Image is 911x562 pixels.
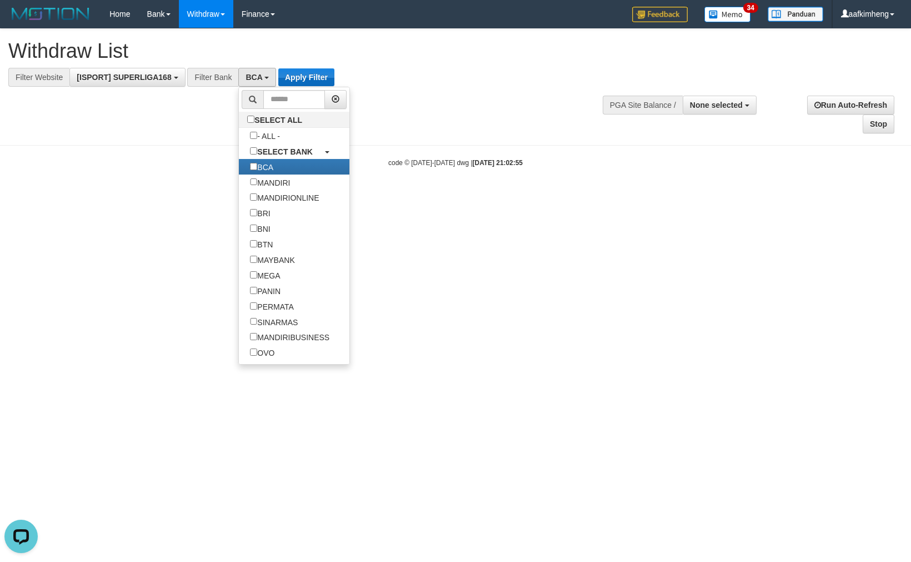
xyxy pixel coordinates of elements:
[257,147,313,156] b: SELECT BANK
[250,163,257,170] input: BCA
[238,68,276,87] button: BCA
[8,40,596,62] h1: Withdraw List
[863,115,894,133] a: Stop
[239,159,284,175] label: BCA
[250,209,257,216] input: BRI
[603,96,683,115] div: PGA Site Balance /
[239,360,295,376] label: GOPAY
[743,3,758,13] span: 34
[239,190,330,205] label: MANDIRIONLINE
[250,132,257,139] input: - ALL -
[473,159,523,167] strong: [DATE] 21:02:55
[250,333,257,340] input: MANDIRIBUSINESS
[250,287,257,294] input: PANIN
[8,6,93,22] img: MOTION_logo.png
[246,73,262,82] span: BCA
[250,349,257,356] input: OVO
[239,252,306,267] label: MAYBANK
[69,68,185,87] button: [ISPORT] SUPERLIGA168
[768,7,823,22] img: panduan.png
[247,116,254,123] input: SELECT ALL
[239,128,291,143] label: - ALL -
[239,205,281,221] label: BRI
[239,345,286,360] label: OVO
[807,96,894,115] a: Run Auto-Refresh
[704,7,751,22] img: Button%20Memo.svg
[239,175,301,190] label: MANDIRI
[278,68,334,86] button: Apply Filter
[187,68,238,87] div: Filter Bank
[239,236,284,252] label: BTN
[239,299,305,314] label: PERMATA
[239,329,341,345] label: MANDIRIBUSINESS
[683,96,757,115] button: None selected
[250,302,257,310] input: PERMATA
[690,101,743,110] span: None selected
[250,240,257,247] input: BTN
[632,7,688,22] img: Feedback.jpg
[239,143,349,159] a: SELECT BANK
[250,147,257,155] input: SELECT BANK
[250,256,257,263] input: MAYBANK
[239,112,313,127] label: SELECT ALL
[250,225,257,232] input: BNI
[250,318,257,325] input: SINARMAS
[4,4,38,38] button: Open LiveChat chat widget
[8,68,69,87] div: Filter Website
[239,267,291,283] label: MEGA
[239,314,309,330] label: SINARMAS
[239,221,281,236] label: BNI
[239,283,292,299] label: PANIN
[250,271,257,278] input: MEGA
[250,178,257,186] input: MANDIRI
[77,73,171,82] span: [ISPORT] SUPERLIGA168
[250,193,257,201] input: MANDIRIONLINE
[388,159,523,167] small: code © [DATE]-[DATE] dwg |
